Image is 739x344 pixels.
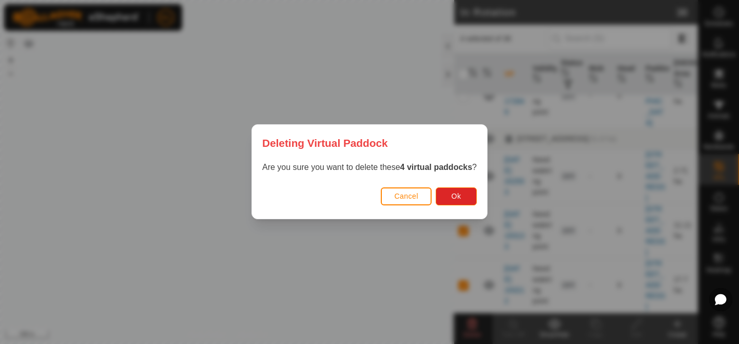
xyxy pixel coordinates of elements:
button: Cancel [381,187,432,205]
span: Cancel [394,193,418,201]
span: Ok [452,193,461,201]
span: Are you sure you want to delete these ? [262,163,477,172]
strong: 4 virtual paddocks [400,163,473,172]
button: Ok [436,187,477,205]
span: Deleting Virtual Paddock [262,135,388,151]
